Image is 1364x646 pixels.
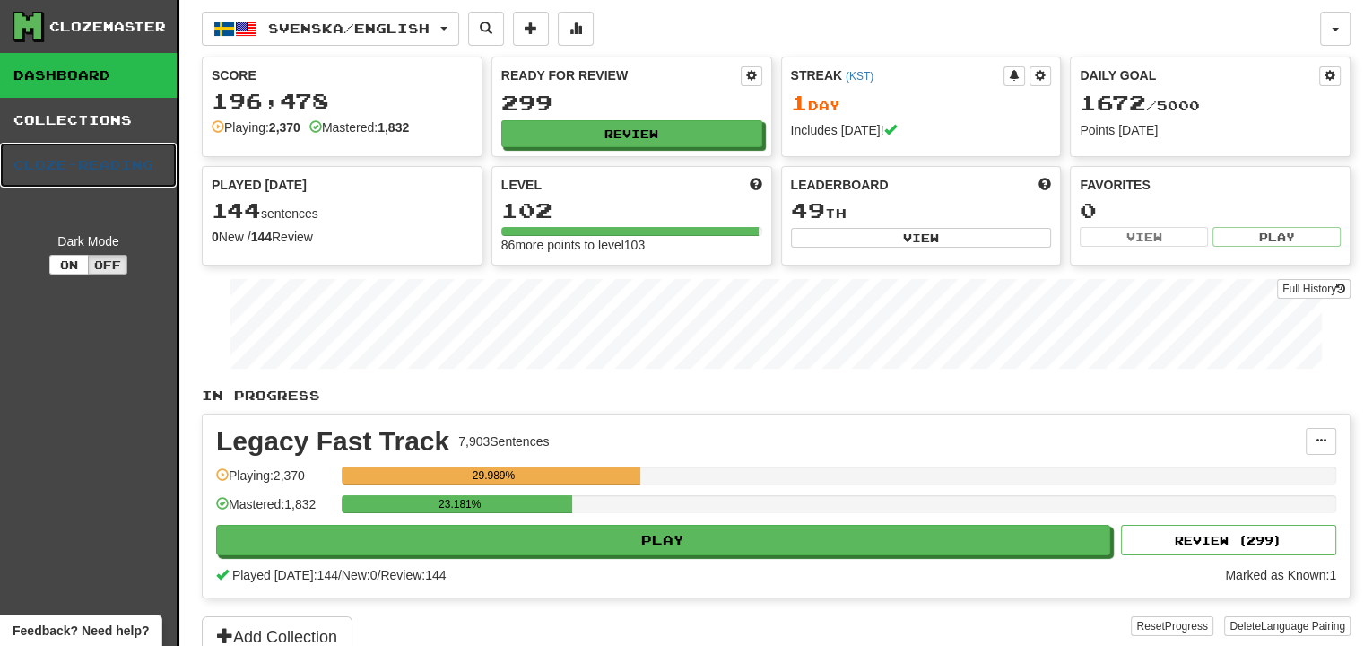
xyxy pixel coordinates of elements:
[1080,176,1341,194] div: Favorites
[1165,620,1208,633] span: Progress
[1038,176,1051,194] span: This week in points, UTC
[212,228,473,246] div: New / Review
[1080,227,1208,247] button: View
[1080,98,1200,113] span: / 5000
[501,176,542,194] span: Level
[216,525,1110,555] button: Play
[501,92,762,114] div: 299
[1212,227,1341,247] button: Play
[468,12,504,46] button: Search sentences
[309,118,409,136] div: Mastered:
[1225,566,1336,584] div: Marked as Known: 1
[1080,199,1341,222] div: 0
[216,495,333,525] div: Mastered: 1,832
[232,568,338,582] span: Played [DATE]: 144
[1080,90,1146,115] span: 1672
[347,467,639,484] div: 29.989%
[212,176,307,194] span: Played [DATE]
[558,12,594,46] button: More stats
[338,568,342,582] span: /
[13,622,149,640] span: Open feedback widget
[791,176,889,194] span: Leaderboard
[13,232,163,250] div: Dark Mode
[791,66,1004,84] div: Streak
[1261,620,1345,633] span: Language Pairing
[501,236,762,254] div: 86 more points to level 103
[501,120,762,147] button: Review
[49,18,166,36] div: Clozemaster
[791,92,1052,115] div: Day
[791,121,1052,139] div: Includes [DATE]!
[501,199,762,222] div: 102
[378,120,409,135] strong: 1,832
[1277,279,1351,299] a: Full History
[202,12,459,46] button: Svenska/English
[513,12,549,46] button: Add sentence to collection
[212,197,261,223] span: 144
[347,495,572,513] div: 23.181%
[212,199,473,223] div: sentences
[268,21,430,36] span: Svenska / English
[269,120,300,135] strong: 2,370
[216,467,333,496] div: Playing: 2,370
[458,432,549,450] div: 7,903 Sentences
[212,90,473,112] div: 196,478
[791,197,825,223] span: 49
[1080,121,1341,139] div: Points [DATE]
[501,66,741,84] div: Ready for Review
[1131,616,1212,636] button: ResetProgress
[1121,525,1336,555] button: Review (299)
[791,228,1052,248] button: View
[88,255,127,275] button: Off
[1080,66,1319,86] div: Daily Goal
[342,568,378,582] span: New: 0
[1224,616,1351,636] button: DeleteLanguage Pairing
[212,118,300,136] div: Playing:
[216,428,449,455] div: Legacy Fast Track
[380,568,446,582] span: Review: 144
[212,230,219,244] strong: 0
[846,70,873,83] a: (KST)
[202,387,1351,405] p: In Progress
[49,255,89,275] button: On
[212,66,473,84] div: Score
[378,568,381,582] span: /
[251,230,272,244] strong: 144
[791,199,1052,223] div: th
[791,90,808,115] span: 1
[750,176,762,194] span: Score more points to level up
